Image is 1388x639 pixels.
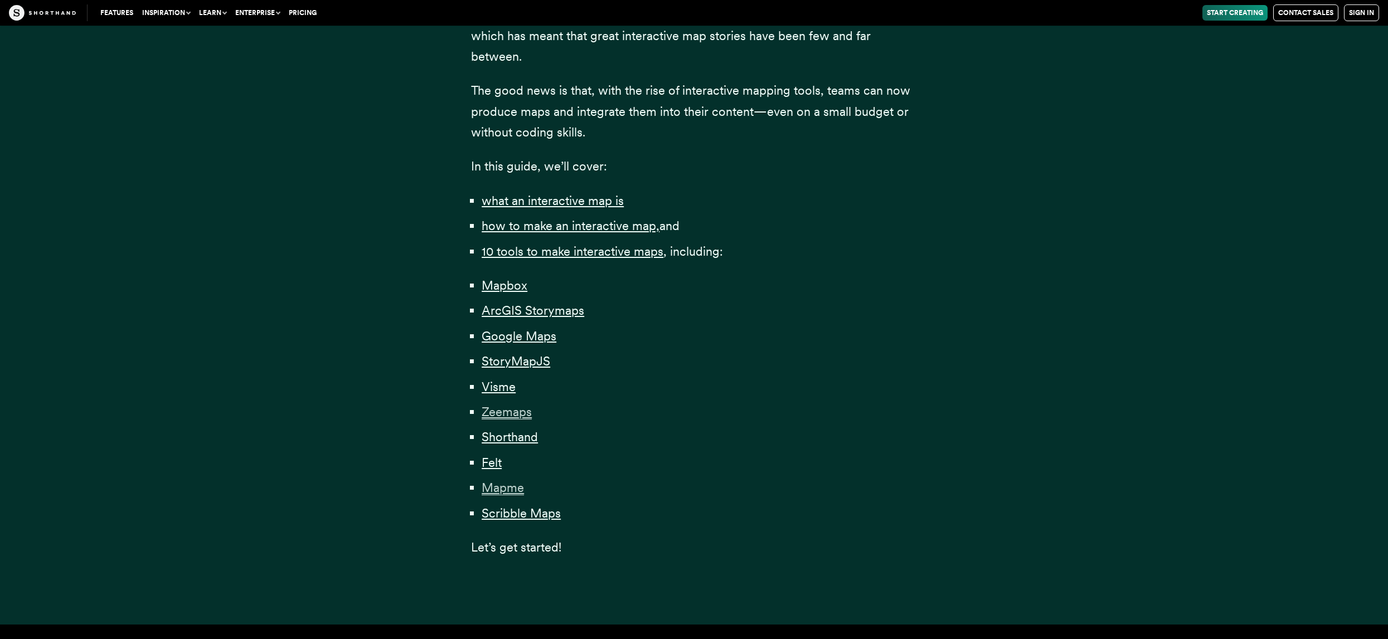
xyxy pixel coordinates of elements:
[482,354,550,368] a: StoryMapJS
[663,244,723,258] span: , including:
[96,5,138,21] a: Features
[231,5,284,21] button: Enterprise
[9,5,76,21] img: The Craft
[471,159,607,173] span: In this guide, we’ll cover:
[482,404,532,419] a: Zeemaps
[138,5,195,21] button: Inspiration
[482,379,516,394] a: Visme
[482,455,502,470] a: Felt
[482,480,524,495] a: Mapme
[482,430,538,444] a: Shorthand
[471,83,910,139] span: The good news is that, with the rise of interactive mapping tools, teams can now produce maps and...
[482,218,659,233] a: how to make an interactive map,
[471,540,561,554] span: Let’s get started!
[659,218,680,233] span: and
[482,244,663,258] a: 10 tools to make interactive maps
[482,303,584,318] a: ArcGIS Storymaps
[482,193,624,208] a: what an interactive map is
[482,329,556,343] a: Google Maps
[1273,4,1338,21] a: Contact Sales
[482,404,532,420] span: Zeemaps
[284,5,321,21] a: Pricing
[482,506,561,520] a: Scribble Maps
[482,278,527,292] a: Mapbox
[195,5,231,21] button: Learn
[1202,5,1268,21] a: Start Creating
[1344,4,1379,21] a: Sign in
